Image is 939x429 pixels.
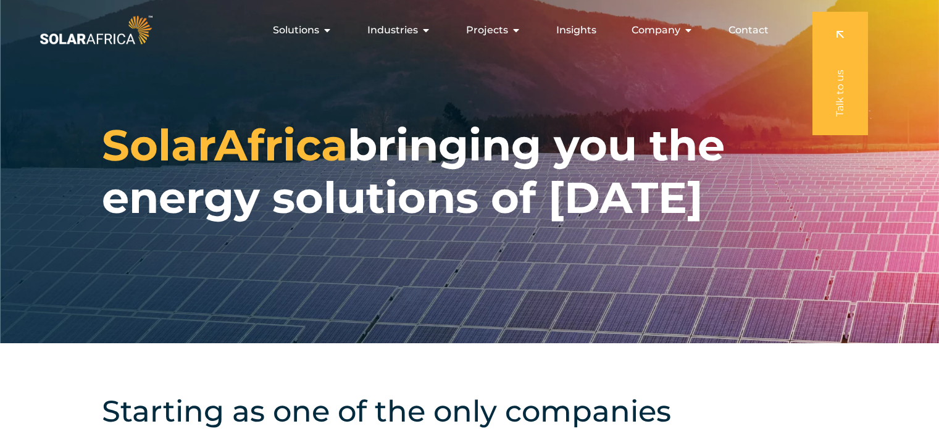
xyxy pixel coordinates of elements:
h1: bringing you the energy solutions of [DATE] [102,119,837,224]
div: Menu Toggle [155,18,778,43]
span: Company [632,23,680,38]
span: Industries [367,23,418,38]
span: Projects [466,23,508,38]
a: Insights [556,23,596,38]
span: SolarAfrica [102,119,348,172]
span: Solutions [273,23,319,38]
nav: Menu [155,18,778,43]
a: Contact [728,23,769,38]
